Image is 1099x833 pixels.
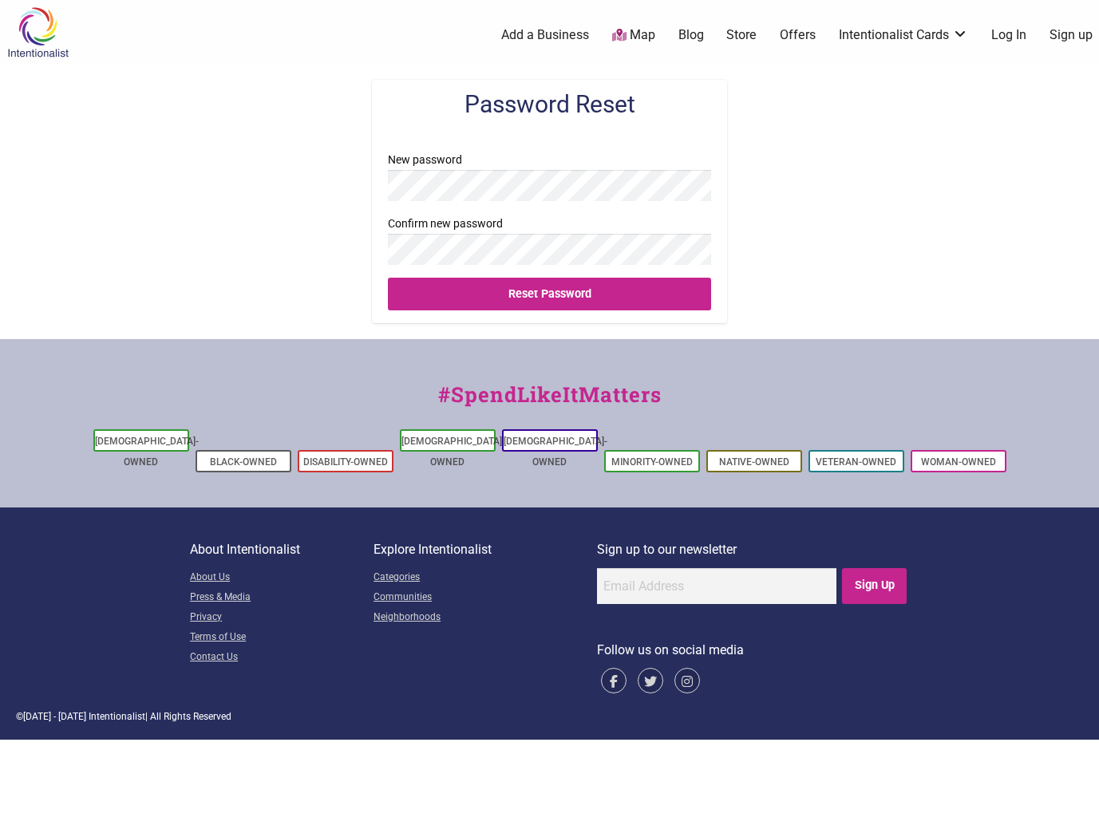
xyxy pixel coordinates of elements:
a: Black-Owned [210,456,277,468]
a: [DEMOGRAPHIC_DATA]-Owned [401,436,505,468]
p: Follow us on social media [597,640,909,661]
a: Disability-Owned [303,456,388,468]
a: Contact Us [190,648,374,668]
a: Neighborhoods [374,608,597,628]
a: Veteran-Owned [816,456,896,468]
p: Explore Intentionalist [374,539,597,560]
p: About Intentionalist [190,539,374,560]
a: Sign up [1050,26,1093,44]
input: Sign Up [842,568,907,604]
a: Native-Owned [719,456,789,468]
a: Log In [991,26,1026,44]
a: Communities [374,588,597,608]
a: Terms of Use [190,628,374,648]
a: Privacy [190,608,374,628]
a: Offers [780,26,816,44]
span: Intentionalist [89,711,145,722]
a: [DEMOGRAPHIC_DATA]-Owned [95,436,199,468]
h2: Password Reset [465,88,635,121]
a: Press & Media [190,588,374,608]
a: [DEMOGRAPHIC_DATA]-Owned [504,436,607,468]
a: About Us [190,568,374,588]
div: © | All Rights Reserved [16,709,1083,724]
p: Sign up to our newsletter [597,539,909,560]
label: Confirm new password [388,214,712,265]
span: [DATE] - [DATE] [23,711,86,722]
input: New password [388,170,712,201]
a: Minority-Owned [611,456,693,468]
a: Add a Business [501,26,589,44]
input: Confirm new password [388,234,712,265]
a: Categories [374,568,597,588]
a: Blog [678,26,704,44]
input: Reset Password [388,278,712,310]
a: Store [726,26,757,44]
input: Email Address [597,568,836,604]
a: Intentionalist Cards [839,26,968,44]
a: Woman-Owned [921,456,996,468]
a: Map [612,26,655,45]
label: New password [388,150,712,201]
